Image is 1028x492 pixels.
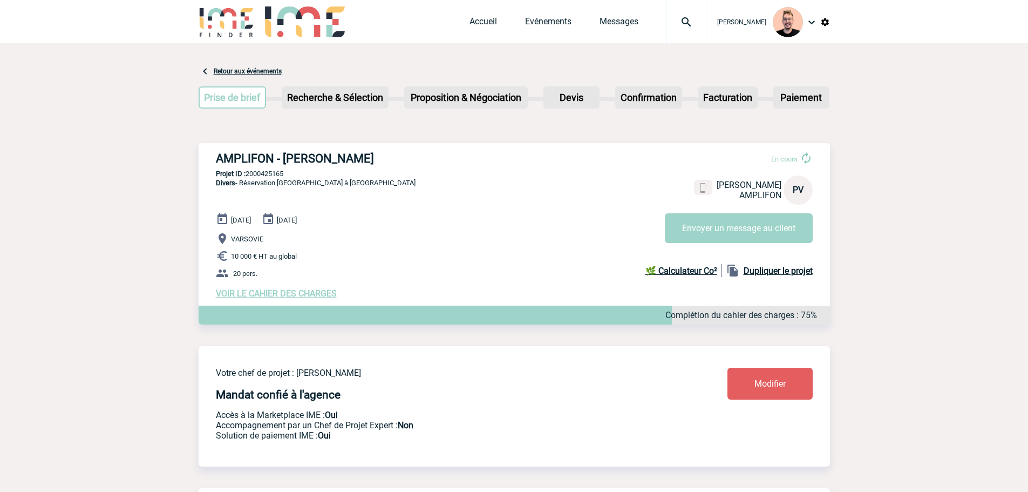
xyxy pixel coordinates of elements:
a: Evénements [525,16,571,31]
b: 🌿 Calculateur Co² [645,266,717,276]
p: Recherche & Sélection [283,87,387,107]
a: Retour aux événements [214,68,282,75]
p: Votre chef de projet : [PERSON_NAME] [216,368,664,378]
b: Projet ID : [216,170,246,178]
h3: AMPLIFON - [PERSON_NAME] [216,152,540,165]
a: Accueil [469,16,497,31]
p: Proposition & Négociation [405,87,527,107]
span: [PERSON_NAME] [717,18,766,26]
span: En cours [771,155,798,163]
b: Oui [325,410,338,420]
p: Prise de brief [200,87,265,107]
span: AMPLIFON [739,190,781,200]
a: Messages [600,16,638,31]
p: 2000425165 [199,170,830,178]
p: Devis [544,87,598,107]
span: Modifier [754,379,786,389]
span: [DATE] [231,216,251,224]
p: Prestation payante [216,420,664,430]
a: 🌿 Calculateur Co² [645,264,722,277]
span: 20 pers. [233,269,257,278]
img: 129741-1.png [773,7,803,37]
p: Paiement [774,87,828,107]
a: VOIR LE CAHIER DES CHARGES [216,288,337,299]
span: VARSOVIE [231,235,263,243]
span: [PERSON_NAME] [717,180,781,190]
span: - Réservation [GEOGRAPHIC_DATA] à [GEOGRAPHIC_DATA] [216,179,416,187]
b: Non [398,420,413,430]
span: Divers [216,179,235,187]
p: Confirmation [616,87,681,107]
img: IME-Finder [199,6,255,37]
p: Facturation [699,87,757,107]
span: 10 000 € HT au global [231,252,297,260]
span: [DATE] [277,216,297,224]
img: portable.png [698,183,708,193]
p: Accès à la Marketplace IME : [216,410,664,420]
img: file_copy-black-24dp.png [726,264,739,277]
span: PV [793,185,804,195]
b: Dupliquer le projet [744,266,813,276]
p: Conformité aux process achat client, Prise en charge de la facturation, Mutualisation de plusieur... [216,430,664,441]
b: Oui [318,430,331,441]
h4: Mandat confié à l'agence [216,388,341,401]
button: Envoyer un message au client [665,213,813,243]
